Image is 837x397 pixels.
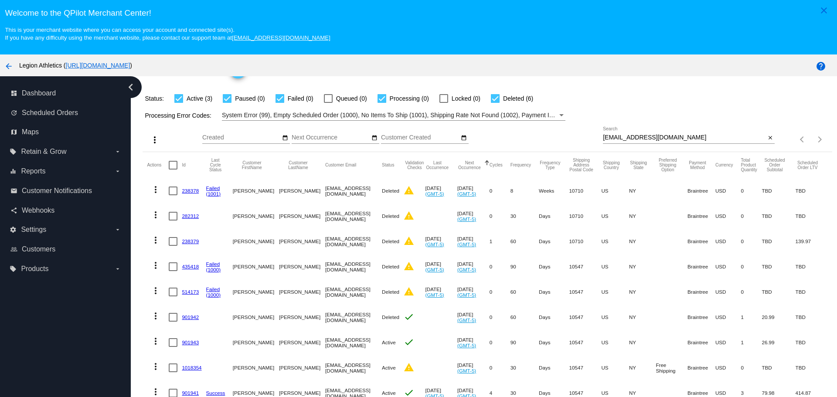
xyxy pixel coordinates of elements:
mat-cell: Braintree [687,254,715,279]
span: Deleted (6) [503,93,533,104]
span: Queued (0) [336,93,367,104]
a: 238379 [182,238,199,244]
mat-cell: [DATE] [425,229,457,254]
mat-cell: [PERSON_NAME] [279,330,325,355]
mat-cell: [DATE] [425,178,457,204]
mat-cell: 0 [741,204,762,229]
mat-cell: NY [629,229,656,254]
mat-cell: 0 [490,355,510,380]
mat-cell: US [601,178,629,204]
mat-icon: more_vert [150,260,161,271]
mat-cell: US [601,330,629,355]
a: Failed [206,286,220,292]
button: Change sorting for NextOccurrenceUtc [457,160,482,170]
mat-cell: [PERSON_NAME] [233,229,279,254]
span: Dashboard [22,89,56,97]
a: 514173 [182,289,199,295]
mat-cell: Braintree [687,279,715,305]
mat-icon: more_vert [150,184,161,195]
a: share Webhooks [10,204,121,217]
mat-cell: [DATE] [425,279,457,305]
span: Deleted [382,264,399,269]
a: Failed [206,261,220,267]
mat-icon: more_vert [150,311,161,321]
mat-cell: 0 [741,355,762,380]
mat-icon: close [767,135,773,142]
button: Clear [766,133,775,143]
mat-cell: TBD [762,178,795,204]
span: Products [21,265,48,273]
mat-cell: USD [715,178,741,204]
mat-cell: Braintree [687,229,715,254]
mat-cell: USD [715,279,741,305]
mat-cell: US [601,254,629,279]
mat-cell: 0 [490,178,510,204]
button: Change sorting for ShippingCountry [601,160,621,170]
mat-cell: 90 [510,330,539,355]
mat-cell: USD [715,330,741,355]
mat-cell: [DATE] [425,254,457,279]
mat-cell: [DATE] [457,229,490,254]
mat-icon: warning [404,261,414,271]
mat-cell: [EMAIL_ADDRESS][DOMAIN_NAME] [325,305,382,330]
mat-cell: NY [629,330,656,355]
mat-cell: 0 [741,254,762,279]
a: (GMT-5) [425,267,444,272]
a: (GMT-5) [457,292,476,298]
mat-cell: 0 [490,305,510,330]
mat-icon: warning [404,236,414,246]
span: Active [382,339,396,345]
mat-cell: USD [715,305,741,330]
mat-cell: [PERSON_NAME] [279,204,325,229]
button: Change sorting for CurrencyIso [715,163,733,168]
mat-cell: Braintree [687,305,715,330]
i: arrow_drop_down [114,168,121,175]
mat-header-cell: Total Product Quantity [741,152,762,178]
button: Change sorting for LastOccurrenceUtc [425,160,449,170]
a: 1018354 [182,365,201,370]
mat-icon: warning [404,286,414,297]
mat-cell: TBD [796,279,828,305]
mat-cell: 0 [490,330,510,355]
mat-cell: [PERSON_NAME] [233,305,279,330]
mat-cell: [DATE] [457,254,490,279]
mat-cell: [DATE] [457,279,490,305]
mat-header-cell: Validation Checks [404,152,425,178]
mat-cell: TBD [762,229,795,254]
mat-cell: [PERSON_NAME] [233,355,279,380]
mat-cell: 10710 [569,229,602,254]
mat-cell: NY [629,355,656,380]
a: 901943 [182,339,199,345]
mat-cell: 0 [490,204,510,229]
mat-icon: date_range [461,135,467,142]
span: Active [382,365,396,370]
mat-icon: check [404,337,414,347]
a: (GMT-5) [457,216,476,222]
mat-cell: 10547 [569,254,602,279]
input: Created [202,134,281,141]
button: Change sorting for CustomerLastName [279,160,317,170]
mat-cell: TBD [796,178,828,204]
mat-icon: date_range [282,135,288,142]
i: arrow_drop_down [114,148,121,155]
button: Change sorting for CustomerFirstName [233,160,271,170]
mat-cell: 20.99 [762,305,795,330]
mat-cell: US [601,305,629,330]
mat-cell: [DATE] [457,330,490,355]
mat-cell: [PERSON_NAME] [279,178,325,204]
mat-cell: Braintree [687,330,715,355]
mat-cell: TBD [796,254,828,279]
mat-icon: warning [404,210,414,221]
i: settings [10,226,17,233]
mat-cell: 139.97 [796,229,828,254]
i: arrow_drop_down [114,265,121,272]
span: Deleted [382,314,399,320]
mat-cell: [PERSON_NAME] [279,355,325,380]
mat-cell: USD [715,355,741,380]
button: Change sorting for ShippingPostcode [569,158,594,172]
a: (GMT-5) [457,267,476,272]
mat-cell: US [601,229,629,254]
button: Change sorting for LifetimeValue [796,160,820,170]
input: Next Occurrence [292,134,370,141]
i: arrow_drop_down [114,226,121,233]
